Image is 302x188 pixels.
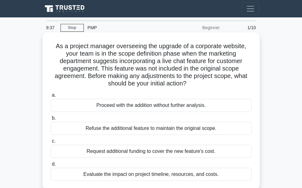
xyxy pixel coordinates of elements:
[51,99,252,112] div: Proceed with the addition without further analysis.
[51,145,252,158] div: Request additional funding to cover the new feature's cost.
[50,42,252,88] h5: As a project manager overseeing the upgrade of a corporate website, your team is in the scope def...
[51,168,252,181] div: Evaluate the impact on project timeline, resources, and costs.
[61,24,84,32] a: Stop
[52,161,56,167] span: d.
[223,21,260,34] div: 1/10
[169,21,223,34] div: Beginner
[52,115,56,121] span: b.
[43,21,61,34] div: 9:37
[242,2,259,15] button: Toggle navigation
[51,122,252,135] div: Refuse the additional feature to maintain the original scope.
[52,138,56,144] span: c.
[84,21,169,34] div: PMP
[52,92,56,98] span: a.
